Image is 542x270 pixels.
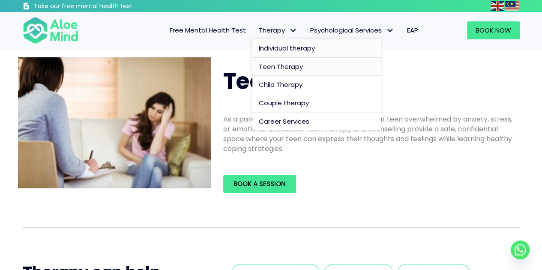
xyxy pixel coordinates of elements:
[23,2,178,12] a: Take our free mental health test
[384,24,396,37] span: Psychological Services: submenu
[259,117,309,126] span: Career Services
[18,57,211,188] img: teen therapy2
[401,21,425,39] a: EAP
[491,1,504,11] img: en
[259,98,309,107] span: Couple therapy
[259,80,302,89] span: Child Therapy
[252,113,381,131] a: Career Services
[505,1,519,11] img: ms
[163,21,252,39] a: Free Mental Health Test
[223,175,296,193] a: Book a Session
[252,76,381,94] a: Child Therapy
[491,1,505,11] a: English
[223,65,374,97] span: Teen therapy
[259,44,315,53] span: Individual therapy
[252,21,304,39] a: TherapyTherapy: submenu
[287,24,299,37] span: Therapy: submenu
[476,26,511,35] span: Book Now
[310,26,394,35] span: Psychological Services
[223,114,515,154] p: As a parent, it can be heartbreaking to see your teen overwhelmed by anxiety, stress, or emotiona...
[259,62,303,71] span: Teen Therapy
[234,179,286,188] span: Book a Session
[252,39,381,58] a: Individual therapy
[252,94,381,113] a: Couple therapy
[505,1,520,11] a: Malay
[304,21,401,39] a: Psychological ServicesPsychological Services: submenu
[259,26,297,35] span: Therapy
[467,21,520,39] a: Book Now
[23,16,78,45] img: Aloe mind Logo
[407,26,418,35] span: EAP
[170,26,246,35] span: Free Mental Health Test
[511,240,530,259] a: Whatsapp
[90,21,425,39] nav: Menu
[252,58,381,76] a: Teen Therapy
[34,2,178,11] h3: Take our free mental health test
